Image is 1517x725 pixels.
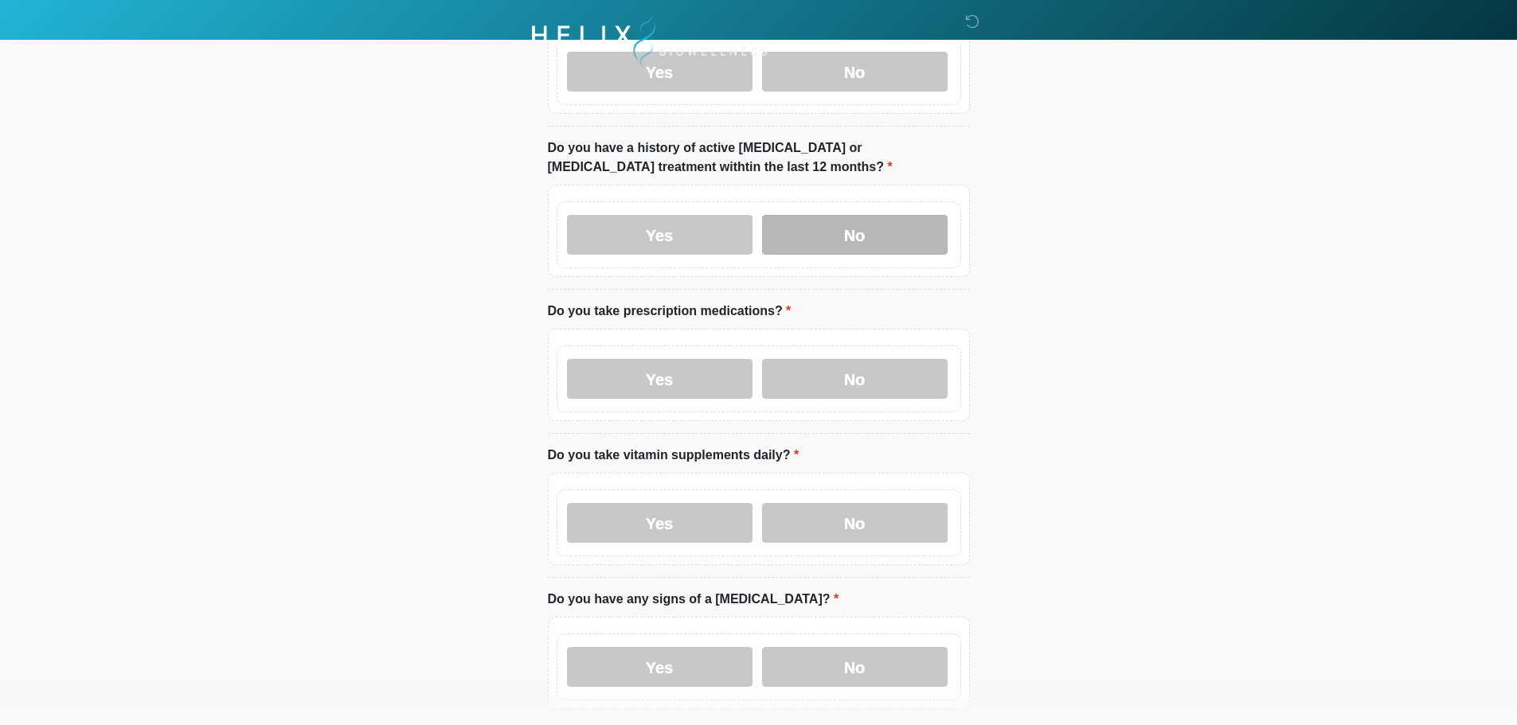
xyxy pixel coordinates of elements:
label: Do you take prescription medications? [548,302,792,321]
label: Do you have a history of active [MEDICAL_DATA] or [MEDICAL_DATA] treatment withtin the last 12 mo... [548,138,970,177]
label: Yes [567,503,753,543]
label: No [762,359,948,399]
label: Do you take vitamin supplements daily? [548,446,800,465]
label: Yes [567,359,753,399]
label: No [762,215,948,255]
label: Yes [567,647,753,687]
img: Helix Biowellness Logo [532,12,768,68]
label: No [762,503,948,543]
label: No [762,647,948,687]
label: Do you have any signs of a [MEDICAL_DATA]? [548,590,839,609]
label: Yes [567,215,753,255]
